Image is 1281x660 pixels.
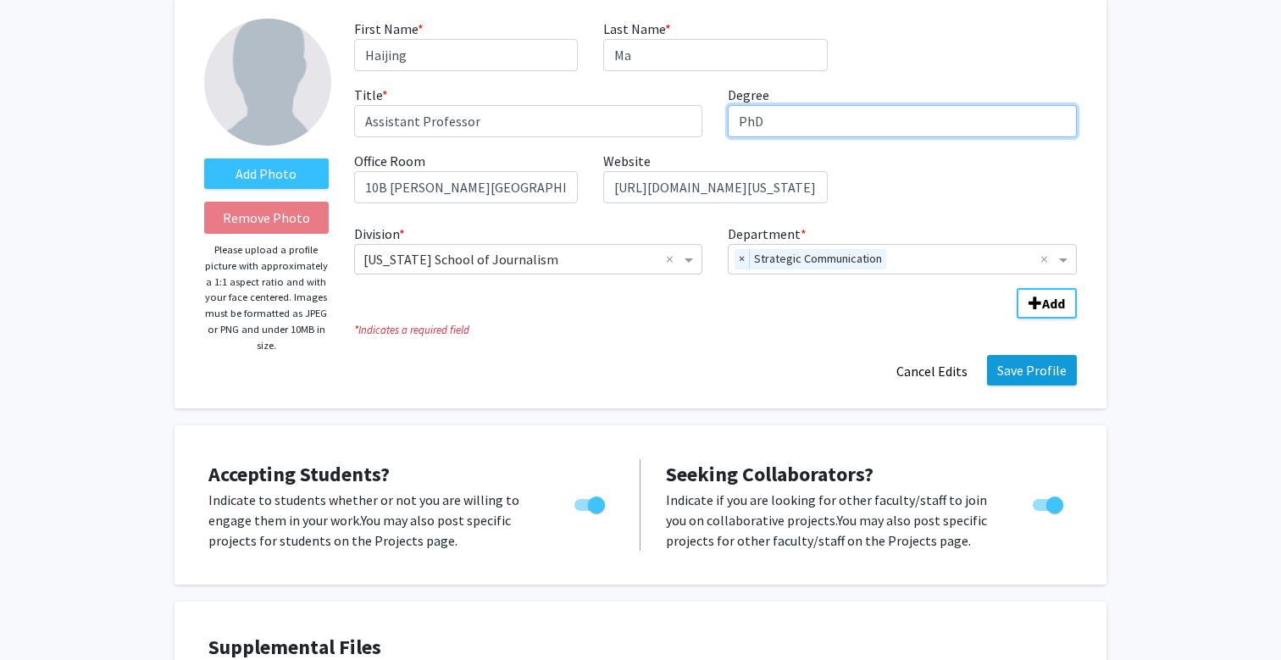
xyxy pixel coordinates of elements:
label: Degree [728,85,769,105]
p: Please upload a profile picture with approximately a 1:1 aspect ratio and with your face centered... [204,242,329,353]
div: Department [715,224,1090,275]
span: × [735,249,750,269]
h4: Supplemental Files [208,635,1073,660]
span: Clear all [666,249,680,269]
span: Seeking Collaborators? [666,461,873,487]
p: Indicate if you are looking for other faculty/staff to join you on collaborative projects. You ma... [666,490,1001,551]
label: Title [354,85,388,105]
label: Last Name [603,19,671,39]
label: AddProfile Picture [204,158,329,189]
label: Office Room [354,151,425,171]
span: Strategic Communication [750,249,886,269]
div: Toggle [1026,490,1073,515]
img: Profile Picture [204,19,331,146]
iframe: Chat [13,584,72,647]
span: Clear all [1040,249,1055,269]
label: Website [603,151,651,171]
span: Accepting Students? [208,461,390,487]
ng-select: Department [728,244,1077,275]
i: Indicates a required field [354,322,1077,338]
button: Save Profile [987,355,1077,385]
button: Cancel Edits [885,355,979,387]
button: Remove Photo [204,202,329,234]
button: Add Division/Department [1017,288,1077,319]
div: Toggle [568,490,614,515]
label: First Name [354,19,424,39]
p: Indicate to students whether or not you are willing to engage them in your work. You may also pos... [208,490,542,551]
b: Add [1042,295,1065,312]
ng-select: Division [354,244,703,275]
div: Division [341,224,716,275]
